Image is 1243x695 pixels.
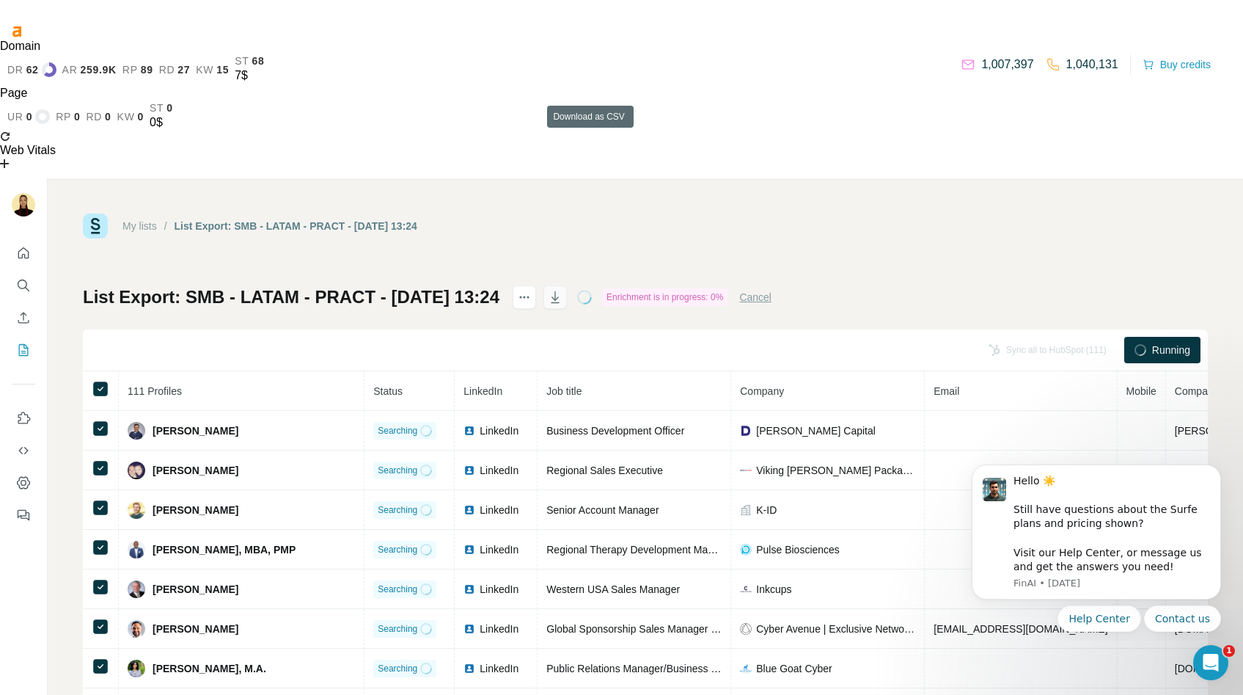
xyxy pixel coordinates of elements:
span: 89 [141,64,153,76]
img: Avatar [12,193,35,216]
span: Searching [378,662,417,675]
span: 15 [216,64,229,76]
span: Business Development Officer [546,425,684,437]
span: LinkedIn [463,385,502,397]
span: Cyber Avenue | Exclusive Networking Events [756,622,915,636]
div: List Export: SMB - LATAM - PRACT - [DATE] 13:24 [175,219,417,233]
div: 7$ [235,67,264,84]
p: 1,007,397 [981,56,1033,73]
a: kw0 [117,111,144,123]
span: LinkedIn [480,582,518,597]
span: [PERSON_NAME] [153,463,238,478]
iframe: Intercom notifications message [950,451,1243,641]
span: Senior Account Manager [546,504,659,516]
span: rd [159,64,175,76]
span: 0 [166,102,173,114]
span: LinkedIn [480,423,518,438]
img: company-logo [740,623,752,635]
span: 259.9K [80,64,116,76]
span: Company [740,385,784,397]
span: [PERSON_NAME] [153,582,238,597]
button: Enrich CSV [12,305,35,331]
img: LinkedIn logo [463,583,475,595]
img: Avatar [128,462,145,479]
span: Searching [378,464,417,477]
span: Searching [378,424,417,437]
li: / [164,219,167,233]
a: My lists [122,220,157,232]
span: 68 [252,55,265,67]
span: Public Relations Manager/Business Development [546,663,771,674]
span: rp [122,64,138,76]
span: 0 [26,111,33,123]
span: ur [7,111,23,123]
span: [PERSON_NAME] Capital [756,423,876,438]
span: Inkcups [756,582,791,597]
div: Enrichment is in progress: 0% [602,288,727,306]
button: Search [12,272,35,299]
span: Searching [378,583,417,596]
a: rd0 [86,111,111,123]
span: ar [62,64,78,76]
span: 0 [138,111,144,123]
a: kw15 [196,64,229,76]
span: LinkedIn [480,503,518,517]
span: Viking [PERSON_NAME] Packaging Technologies [756,463,915,478]
span: Searching [378,503,417,517]
img: LinkedIn logo [463,544,475,556]
img: LinkedIn logo [463,663,475,674]
span: LinkedIn [480,542,518,557]
img: LinkedIn logo [463,504,475,516]
span: Status [373,385,403,397]
img: Avatar [128,422,145,440]
span: st [150,102,164,114]
button: Dashboard [12,470,35,496]
img: Surfe Logo [83,214,108,239]
button: Quick start [12,240,35,266]
span: st [235,55,249,67]
span: [EMAIL_ADDRESS][DOMAIN_NAME] [934,623,1107,635]
img: Avatar [128,660,145,677]
span: Email [934,385,959,397]
button: Use Surfe API [12,437,35,464]
span: 62 [26,64,39,76]
span: Job title [546,385,582,397]
span: [PERSON_NAME] [153,622,238,636]
img: company-logo [740,583,752,595]
span: 111 Profiles [128,385,182,397]
span: 0 [74,111,81,123]
img: Avatar [128,581,145,598]
span: kw [117,111,135,123]
img: LinkedIn logo [463,623,475,635]
iframe: Intercom live chat [1193,645,1228,680]
span: LinkedIn [480,622,518,636]
span: Searching [378,622,417,636]
span: rp [56,111,71,123]
span: Mobile [1126,385,1156,397]
button: My lists [12,337,35,363]
img: Avatar [128,501,145,519]
button: actions [513,285,536,309]
a: st68 [235,55,264,67]
button: Cancel [739,290,771,305]
span: 27 [177,64,190,76]
span: Regional Sales Executive [546,465,663,476]
img: company-logo [740,425,752,437]
span: LinkedIn [480,463,518,478]
button: Buy credits [1143,54,1211,75]
span: Searching [378,543,417,556]
span: Pulse Biosciences [756,542,840,557]
span: [PERSON_NAME] [153,503,238,517]
img: company-logo [740,544,752,556]
span: [PERSON_NAME], MBA, PMP [153,542,296,557]
img: Avatar [128,620,145,638]
span: kw [196,64,213,76]
img: LinkedIn logo [463,465,475,476]
img: Avatar [128,541,145,558]
span: [PERSON_NAME] [153,423,238,438]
